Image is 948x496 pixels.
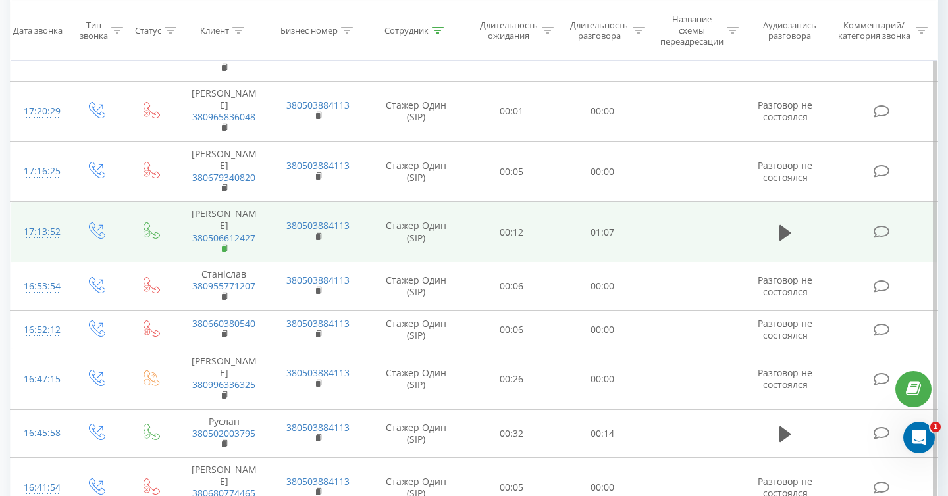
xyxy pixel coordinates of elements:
[192,232,255,244] a: 380506612427
[24,99,55,124] div: 17:20:29
[467,262,558,311] td: 00:06
[903,422,935,453] iframe: Intercom live chat
[467,310,558,349] td: 00:06
[557,81,648,141] td: 00:00
[286,99,350,111] a: 380503884113
[280,25,338,36] div: Бизнес номер
[365,202,467,262] td: Стажер Один (SIP)
[754,19,826,41] div: Аудиозапись разговора
[835,19,912,41] div: Комментарий/категория звонка
[365,141,467,202] td: Стажер Один (SIP)
[557,349,648,409] td: 00:00
[24,159,55,184] div: 17:16:25
[80,19,108,41] div: Тип звонка
[467,81,558,141] td: 00:01
[365,310,467,349] td: Стажер Один (SIP)
[467,409,558,458] td: 00:32
[286,317,350,330] a: 380503884113
[758,99,812,123] span: Разговор не состоялся
[286,421,350,434] a: 380503884113
[365,81,467,141] td: Стажер Один (SIP)
[192,427,255,439] a: 380502003795
[467,202,558,262] td: 00:12
[557,141,648,202] td: 00:00
[660,14,724,47] div: Название схемы переадресации
[467,141,558,202] td: 00:05
[758,366,812,391] span: Разговор не состоялся
[192,317,255,330] a: 380660380540
[177,141,271,202] td: [PERSON_NAME]
[13,25,63,36] div: Дата звонка
[24,219,55,245] div: 17:13:52
[365,409,467,458] td: Стажер Один (SIP)
[177,202,271,262] td: [PERSON_NAME]
[569,19,629,41] div: Длительность разговора
[384,25,429,36] div: Сотрудник
[192,171,255,184] a: 380679340820
[365,262,467,311] td: Стажер Один (SIP)
[467,349,558,409] td: 00:26
[286,159,350,172] a: 380503884113
[177,262,271,311] td: Станіслав
[557,202,648,262] td: 01:07
[479,19,539,41] div: Длительность ожидания
[365,349,467,409] td: Стажер Один (SIP)
[557,310,648,349] td: 00:00
[177,349,271,409] td: [PERSON_NAME]
[135,25,161,36] div: Статус
[177,81,271,141] td: [PERSON_NAME]
[758,159,812,184] span: Разговор не состоялся
[286,475,350,487] a: 380503884113
[177,409,271,458] td: Руслан
[192,280,255,292] a: 380955771207
[758,317,812,341] span: Разговор не состоялся
[24,366,55,392] div: 16:47:15
[557,262,648,311] td: 00:00
[24,420,55,446] div: 16:45:58
[286,274,350,286] a: 380503884113
[192,111,255,123] a: 380965836048
[192,378,255,391] a: 380996336325
[557,409,648,458] td: 00:14
[24,317,55,343] div: 16:52:12
[286,219,350,232] a: 380503884113
[286,366,350,379] a: 380503884113
[758,274,812,298] span: Разговор не состоялся
[930,422,941,432] span: 1
[200,25,229,36] div: Клиент
[24,274,55,299] div: 16:53:54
